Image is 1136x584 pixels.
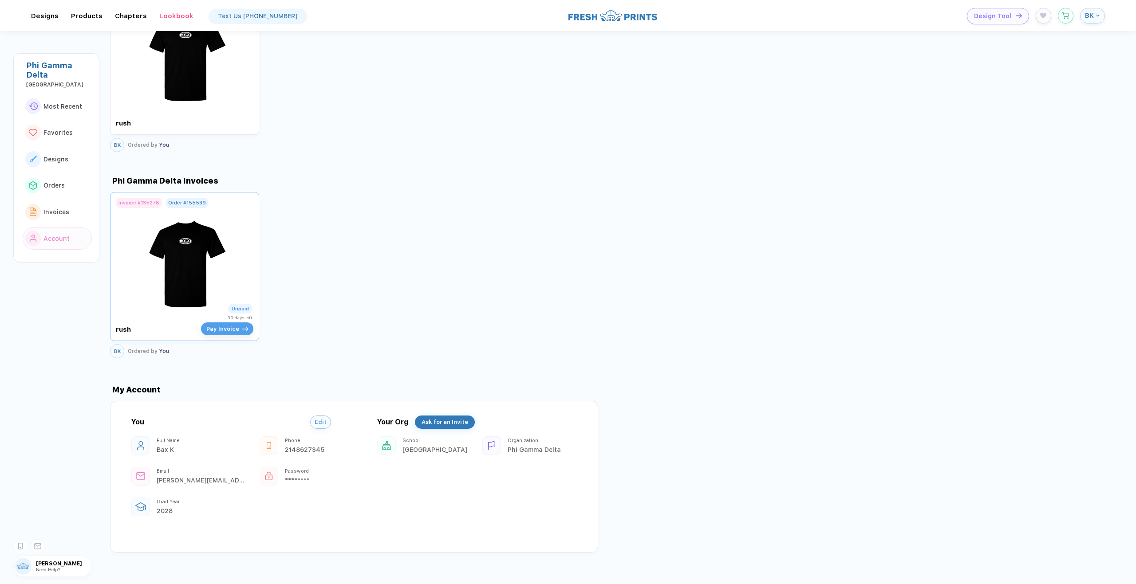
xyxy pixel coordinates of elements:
[159,12,193,20] div: LookbookToggle dropdown menu chapters
[43,235,70,242] span: Account
[115,12,147,20] div: ChaptersToggle dropdown menu chapters
[116,119,182,127] div: rush
[26,82,92,88] div: Case Western Reserve University
[285,438,376,443] div: Phone
[415,415,475,429] button: Ask for an Invite
[128,348,169,354] div: You
[201,315,252,320] div: 30 days left
[43,156,68,163] span: Designs
[310,415,331,429] button: Edit
[23,95,92,118] button: link to iconMost Recent
[30,235,37,243] img: link to icon
[110,176,218,185] div: Phi Gamma Delta Invoices
[23,148,92,171] button: link to iconDesigns
[29,181,37,189] img: link to icon
[285,468,376,474] div: Password
[232,306,249,312] div: Unpaid
[118,200,159,206] div: Invoice # 135278
[157,507,248,514] div: 2028
[157,438,248,443] div: Full Name
[377,418,408,426] div: Your Org
[135,2,235,106] img: 018ba6c0-07aa-49db-a9bd-1376c4b94744_nt_front_1755128569660.jpg
[110,192,259,358] div: Invoice #135278Order #155539rushUnpaid30 days leftPay InvoiceiconBKOrdered by You
[128,141,169,148] div: You
[422,419,468,425] span: Ask for an Invite
[168,200,206,206] div: Order # 155539
[29,156,37,162] img: link to icon
[206,325,239,332] span: Pay Invoice
[201,322,253,335] button: Pay Invoiceicon
[157,499,248,505] div: Grad Year
[30,208,37,216] img: link to icon
[1016,13,1022,18] img: icon
[110,385,1136,394] div: My Account
[110,344,124,358] button: BK
[23,121,92,144] button: link to iconFavorites
[29,129,37,137] img: link to icon
[23,227,92,250] button: link to iconAccount
[116,325,190,333] div: rush
[218,12,298,20] div: Text Us [PHONE_NUMBER]
[43,208,69,216] span: Invoices
[315,419,327,425] span: Edit
[71,12,103,20] div: ProductsToggle dropdown menu
[402,446,493,453] div: Case Western Reserve University
[31,12,59,20] div: DesignsToggle dropdown menu
[114,349,121,354] span: BK
[110,137,124,152] button: BK
[15,558,32,575] img: user profile
[43,182,65,189] span: Orders
[1080,8,1105,24] button: BK
[23,200,92,223] button: link to iconInvoices
[131,418,144,426] div: You
[508,438,599,443] div: Organization
[128,348,158,354] span: Ordered by
[209,9,307,23] a: Text Us [PHONE_NUMBER]
[157,446,248,453] div: Bax K
[135,208,235,312] img: 018ba6c0-07aa-49db-a9bd-1376c4b94744_nt_front_1755128569660.jpg
[974,12,1011,20] span: Design Tool
[43,129,73,136] span: Favorites
[26,61,92,79] div: Phi Gamma Delta
[36,560,91,567] span: [PERSON_NAME]
[114,142,121,148] span: BK
[242,328,248,331] img: icon
[159,12,193,20] div: Lookbook
[1085,12,1094,20] span: BK
[157,468,248,474] div: Email
[157,477,248,484] div: j.baxter.king@gmail.com
[43,103,82,110] span: Most Recent
[568,8,657,22] img: logo
[402,438,493,443] div: School
[128,141,158,148] span: Ordered by
[29,102,38,110] img: link to icon
[967,8,1029,24] button: Design Toolicon
[36,567,60,572] span: Need Help?
[285,446,376,453] div: 2148627345
[23,174,92,197] button: link to iconOrders
[508,446,599,453] div: Phi Gamma Delta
